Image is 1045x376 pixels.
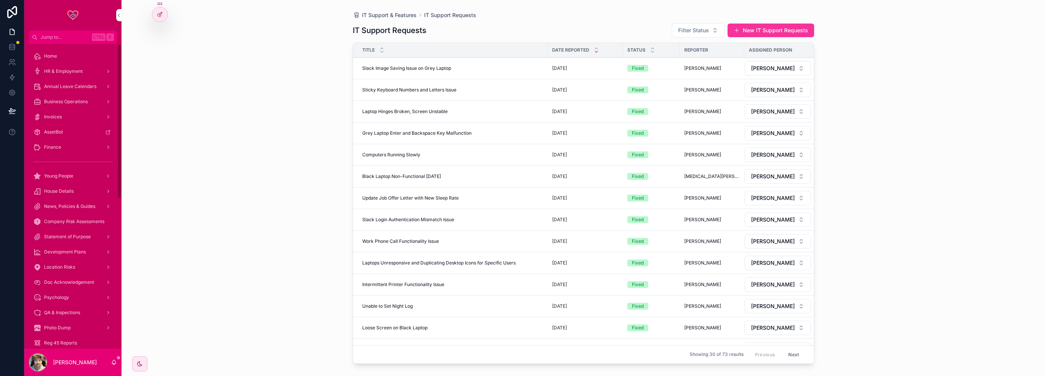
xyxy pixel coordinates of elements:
a: [PERSON_NAME] [684,238,740,244]
a: Intermittent Printer Functionality Issue [362,282,543,288]
a: Fixed [627,303,675,310]
div: Fixed [632,281,644,288]
span: Young People [44,173,73,179]
div: Fixed [632,173,644,180]
span: Jump to... [41,34,89,40]
span: IT Support Requests [424,11,476,19]
p: [DATE] [552,260,567,266]
div: Fixed [632,260,644,266]
a: [DATE] [552,195,618,201]
a: [DATE] [552,282,618,288]
span: [PERSON_NAME] [684,217,721,223]
span: Computers Running Slowly [362,152,420,158]
a: Fixed [627,108,675,115]
span: [PERSON_NAME] [751,129,795,137]
span: [PERSON_NAME] [684,109,721,115]
a: Finance [29,140,117,154]
span: [PERSON_NAME] [751,281,795,288]
span: Development Plans [44,249,86,255]
a: Fixed [627,65,675,72]
a: [DATE] [552,238,618,244]
span: Invoices [44,114,62,120]
p: [DATE] [552,195,567,201]
a: Select Button [744,212,811,227]
a: [MEDICAL_DATA][PERSON_NAME] [684,173,740,179]
a: Update Job Offer Letter with New Sleep Rate [362,195,543,201]
a: Select Button [744,255,811,271]
a: [PERSON_NAME] [684,325,740,331]
a: QA & Inspections [29,306,117,319]
span: Ctrl [92,33,106,41]
a: House Details [29,184,117,198]
a: [DATE] [552,217,618,223]
p: [DATE] [552,303,567,309]
span: IT Support & Features [362,11,417,19]
span: [PERSON_NAME] [751,108,795,115]
p: [DATE] [552,130,567,136]
span: Status [627,47,646,53]
a: Select Button [744,147,811,162]
button: Select Button [745,299,811,313]
div: Fixed [632,195,644,201]
a: [PERSON_NAME] [684,130,740,136]
p: [DATE] [552,325,567,331]
a: Business Operations [29,95,117,109]
button: New IT Support Requests [728,24,814,37]
span: Location Risks [44,264,75,270]
a: Invoices [29,110,117,124]
a: [PERSON_NAME] [684,65,740,71]
a: Sticky Keyboard Numbers and Letters Issue [362,87,543,93]
span: Doc Acknowledgement [44,279,94,285]
a: Statement of Purpose [29,230,117,244]
a: Fixed [627,216,675,223]
span: [PERSON_NAME] [684,87,721,93]
span: Work Phone Call Functionality Issue [362,238,439,244]
div: Fixed [632,216,644,223]
div: Fixed [632,87,644,93]
a: [DATE] [552,325,618,331]
p: [DATE] [552,282,567,288]
a: Loose Screen on Black Laptop [362,325,543,331]
a: Photo Dump [29,321,117,335]
a: HR & Employment [29,65,117,78]
a: Select Button [744,299,811,314]
button: Select Button [745,321,811,335]
span: Home [44,53,57,59]
a: [DATE] [552,87,618,93]
a: Select Button [744,190,811,206]
span: [PERSON_NAME] [751,238,795,245]
span: Photo Dump [44,325,71,331]
a: Black Laptop Non-Functional [DATE] [362,173,543,179]
a: Unable to Set Night Log [362,303,543,309]
a: Fixed [627,195,675,201]
button: Jump to...CtrlK [29,30,117,44]
button: Select Button [745,126,811,140]
button: Select Button [745,234,811,249]
div: Fixed [632,324,644,331]
a: Home [29,49,117,63]
a: [DATE] [552,173,618,179]
span: Sticky Keyboard Numbers and Letters Issue [362,87,456,93]
p: [DATE] [552,152,567,158]
span: Filter Status [678,27,709,34]
span: Reg 45 Reports [44,340,77,346]
span: Psychology [44,294,69,300]
button: Select Button [745,342,811,357]
button: Select Button [745,104,811,119]
a: Slack Login Authentication Mismatch Issue [362,217,543,223]
span: [PERSON_NAME] [751,86,795,94]
a: Reg 45 Reports [29,336,117,350]
a: [DATE] [552,152,618,158]
a: Select Button [744,277,811,292]
a: Select Button [744,126,811,141]
div: Fixed [632,65,644,72]
a: [DATE] [552,109,618,115]
span: Unable to Set Night Log [362,303,413,309]
a: [PERSON_NAME] [684,282,740,288]
a: Fixed [627,151,675,158]
span: [PERSON_NAME] [751,65,795,72]
span: Reporter [684,47,708,53]
span: [PERSON_NAME] [684,130,721,136]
